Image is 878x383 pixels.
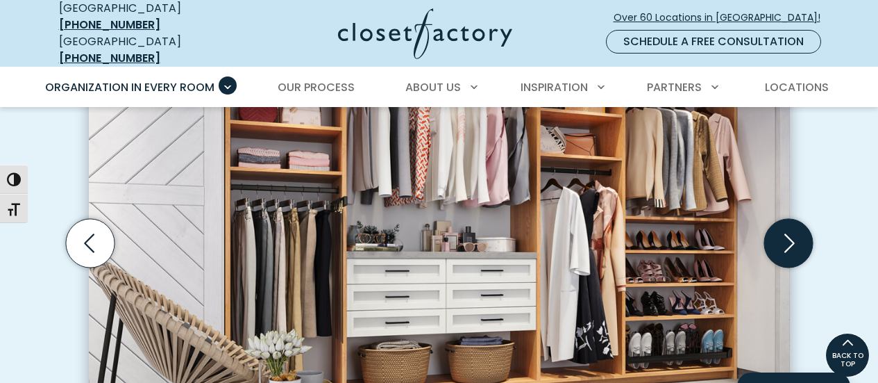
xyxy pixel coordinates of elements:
span: About Us [405,79,461,95]
span: Our Process [278,79,355,95]
span: Organization in Every Room [45,79,214,95]
span: Inspiration [521,79,588,95]
a: BACK TO TOP [825,333,870,377]
a: [PHONE_NUMBER] [59,17,160,33]
span: BACK TO TOP [826,352,869,368]
nav: Primary Menu [35,68,843,107]
a: [PHONE_NUMBER] [59,50,160,66]
span: Partners [647,79,702,95]
img: Closet Factory Logo [338,8,512,59]
a: Schedule a Free Consultation [606,30,821,54]
div: [GEOGRAPHIC_DATA] [59,33,229,67]
button: Previous slide [60,213,120,273]
a: Over 60 Locations in [GEOGRAPHIC_DATA]! [613,6,832,30]
span: Locations [765,79,829,95]
button: Next slide [759,213,818,273]
span: Over 60 Locations in [GEOGRAPHIC_DATA]! [614,10,831,25]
